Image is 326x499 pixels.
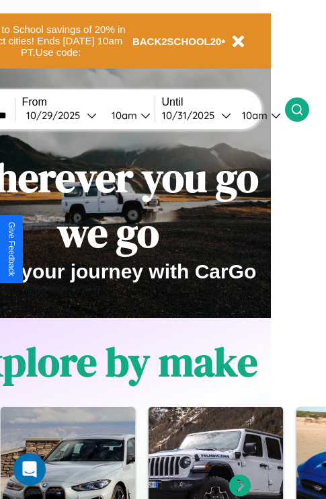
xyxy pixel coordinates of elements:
[105,109,140,122] div: 10am
[13,453,46,486] div: Open Intercom Messenger
[22,108,101,122] button: 10/29/2025
[7,222,16,276] div: Give Feedback
[162,109,221,122] div: 10 / 31 / 2025
[231,108,285,122] button: 10am
[162,96,285,108] label: Until
[26,109,87,122] div: 10 / 29 / 2025
[22,96,155,108] label: From
[132,36,222,47] b: BACK2SCHOOL20
[235,109,271,122] div: 10am
[101,108,155,122] button: 10am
